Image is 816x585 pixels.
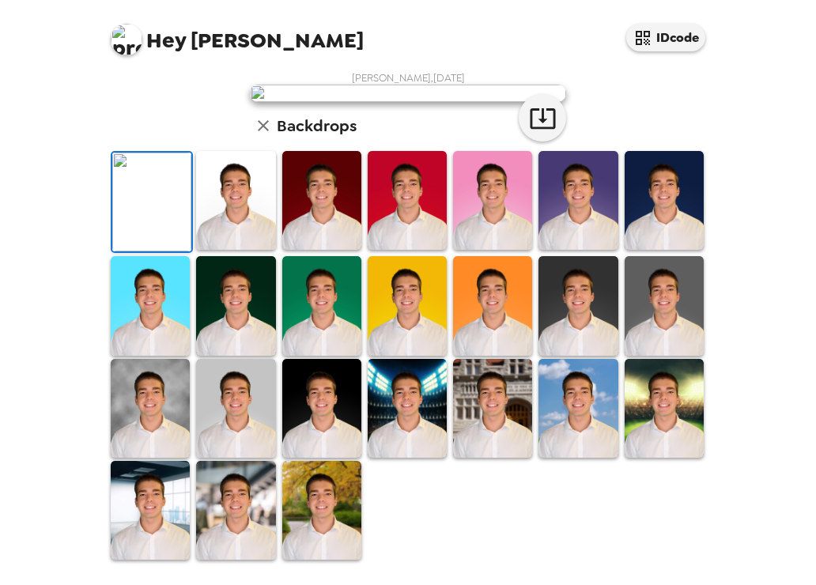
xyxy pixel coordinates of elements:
img: user [250,85,566,102]
span: [PERSON_NAME] , [DATE] [352,71,465,85]
h6: Backdrops [277,113,357,138]
span: [PERSON_NAME] [111,16,364,51]
button: IDcode [626,24,705,51]
img: profile pic [111,24,142,55]
img: Original [112,153,191,251]
span: Hey [146,26,186,55]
